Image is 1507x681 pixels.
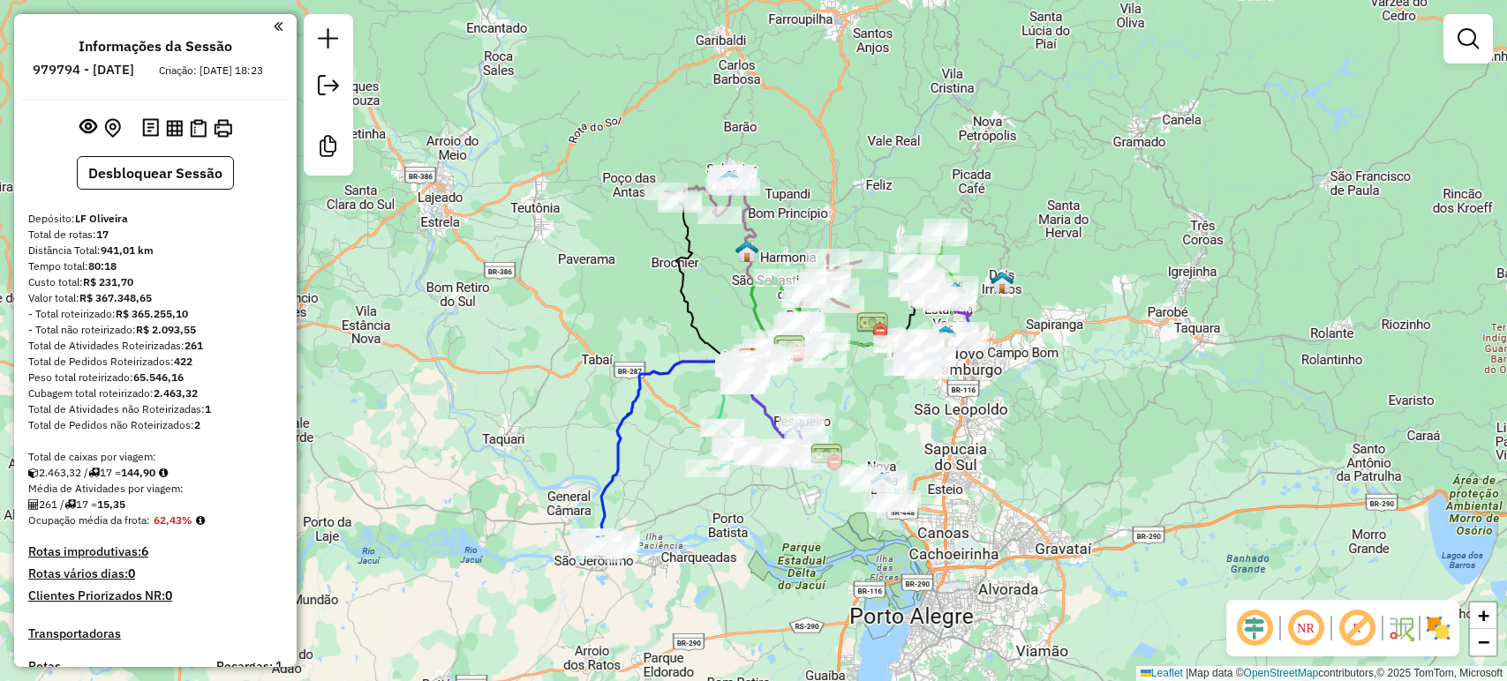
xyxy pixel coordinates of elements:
strong: 941,01 km [101,243,154,257]
img: Exibir/Ocultar setores [1424,614,1452,642]
a: OpenStreetMap [1244,667,1319,679]
strong: 422 [174,355,192,368]
img: PEDÁGIO ERS122 [856,310,888,341]
div: Total de caixas por viagem: [28,449,283,465]
div: Map data © contributors,© 2025 TomTom, Microsoft [1136,666,1507,681]
strong: 80:18 [88,259,117,273]
i: Total de Atividades [28,499,39,510]
button: Logs desbloquear sessão [139,115,162,142]
a: Exibir filtros [1450,21,1486,56]
button: Visualizar Romaneio [186,116,210,141]
strong: R$ 367.348,65 [79,291,152,304]
strong: 15,35 [97,498,125,511]
div: Total de Atividades não Roteirizadas: [28,401,283,417]
span: Ocultar deslocamento [1233,607,1276,649]
div: Total de Atividades Roteirizadas: [28,338,283,354]
div: Peso total roteirizado: [28,370,283,385]
a: Zoom in [1470,602,1496,629]
div: 261 / 17 = [28,497,283,513]
strong: 0 [165,587,172,603]
button: Exibir sessão original [76,114,101,142]
span: Exibir rótulo [1336,607,1378,649]
span: + [1478,604,1489,626]
strong: 1 [205,402,211,415]
button: Visualizar relatório de Roteirização [162,116,186,139]
span: − [1478,631,1489,653]
div: Tempo total: [28,258,283,274]
i: Total de rotas [64,499,76,510]
strong: LF Oliveira [75,212,128,225]
a: Criar modelo [311,129,346,168]
div: Total de Pedidos Roteirizados: [28,354,283,370]
a: Nova sessão e pesquisa [311,21,346,61]
div: Criação: [DATE] 18:23 [152,63,270,79]
h4: Rotas improdutivas: [28,544,283,559]
a: Zoom out [1470,629,1496,655]
span: Ocupação média da frota: [28,513,150,527]
strong: R$ 231,70 [83,275,133,288]
button: Desbloquear Sessão [77,156,234,190]
h4: Transportadoras [28,626,283,641]
div: Média de Atividades por viagem: [28,481,283,497]
strong: R$ 365.255,10 [116,307,188,320]
div: Atividade não roteirizada - MAIKEL WILLIAN KOCH [729,358,773,376]
div: - Total roteirizado: [28,306,283,322]
a: Exportar sessão [311,68,346,108]
div: Total de Pedidos não Roteirizados: [28,417,283,433]
img: Salvador do Sul [718,169,741,192]
i: Cubagem total roteirizado [28,468,39,478]
h4: Recargas: 1 [216,659,283,674]
button: Imprimir Rotas [210,116,236,141]
div: Total de rotas: [28,227,283,243]
i: Meta Caixas/viagem: 1,00 Diferença: 143,90 [159,468,168,478]
span: Ocultar NR [1285,607,1327,649]
h4: Informações da Sessão [79,38,232,55]
strong: 2 [194,418,200,431]
img: PEDÁGIO BR 386 [810,441,842,473]
strong: R$ 2.093,55 [136,323,196,336]
strong: 6 [141,543,148,559]
em: Média calculada utilizando a maior ocupação (%Peso ou %Cubagem) de cada rota da sessão. Rotas cro... [196,515,205,526]
strong: 261 [185,339,203,352]
img: São José do Sul [735,240,758,263]
a: Leaflet [1141,667,1183,679]
img: Ivoti [944,281,967,304]
img: Dois Irmao [991,271,1013,294]
div: Cubagem total roteirizado: [28,385,283,401]
img: PEDÁGIO ERS 240 [773,333,805,364]
div: Valor total: [28,290,283,306]
div: Depósito: [28,211,283,227]
h4: Clientes Priorizados NR: [28,588,283,603]
strong: 65.546,16 [133,370,184,384]
h6: 979794 - [DATE] [33,62,134,78]
a: Rotas [28,659,61,674]
img: Estancia Velha [934,325,957,348]
div: Custo total: [28,274,283,290]
h4: Rotas vários dias: [28,566,283,581]
i: Total de rotas [88,468,100,478]
strong: 62,43% [154,513,192,527]
strong: 144,90 [121,466,155,479]
strong: 2.463,32 [154,386,198,400]
div: 2.463,32 / 17 = [28,465,283,481]
strong: 17 [96,228,109,241]
img: Nova Santa Rita [870,471,893,494]
strong: 0 [128,565,135,581]
button: Centralizar mapa no depósito ou ponto de apoio [101,115,124,142]
div: Distância Total: [28,243,283,258]
a: Clique aqui para minimizar o painel [274,16,283,36]
img: Triunfo [586,535,609,558]
div: - Total não roteirizado: [28,322,283,338]
img: Fluxo de ruas [1387,614,1415,642]
span: | [1186,667,1188,679]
